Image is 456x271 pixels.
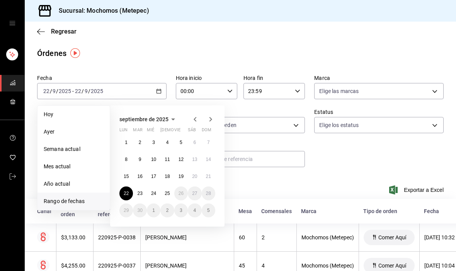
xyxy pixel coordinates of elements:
[72,88,74,94] span: -
[125,157,128,162] abbr: 8 de septiembre de 2025
[152,140,155,145] abbr: 3 de septiembre de 2025
[61,205,88,217] div: Total de orden
[314,109,444,115] label: Estatus
[133,203,146,217] button: 30 de septiembre de 2025
[125,140,128,145] abbr: 1 de septiembre de 2025
[165,174,170,179] abbr: 18 de septiembre de 2025
[139,157,141,162] abbr: 9 de septiembre de 2025
[44,180,104,188] span: Año actual
[375,263,409,269] span: Comer Aquí
[301,234,354,241] div: Mochomos (Metepec)
[61,234,88,241] div: $3,133.00
[152,208,155,213] abbr: 1 de octubre de 2025
[166,208,169,213] abbr: 2 de octubre de 2025
[188,169,201,183] button: 20 de septiembre de 2025
[151,191,156,196] abbr: 24 de septiembre de 2025
[51,28,77,35] span: Regresar
[98,263,136,269] div: 220925-P-0037
[207,208,210,213] abbr: 5 de octubre de 2025
[98,234,136,241] div: 220925-P-0038
[202,152,215,166] button: 14 de septiembre de 2025
[319,121,359,129] span: Elige los estatus
[192,157,197,162] abbr: 13 de septiembre de 2025
[88,88,90,94] span: /
[193,208,196,213] abbr: 4 de octubre de 2025
[133,127,142,135] abbr: martes
[139,140,141,145] abbr: 2 de septiembre de 2025
[43,88,50,94] input: --
[239,263,252,269] div: 45
[44,128,104,136] span: Ayer
[133,169,146,183] button: 16 de septiembre de 2025
[133,135,146,149] button: 2 de septiembre de 2025
[262,263,292,269] div: 4
[9,20,15,26] button: open drawer
[202,203,215,217] button: 5 de octubre de 2025
[160,152,174,166] button: 11 de septiembre de 2025
[261,208,292,214] div: Comensales
[174,203,188,217] button: 3 de octubre de 2025
[147,186,160,200] button: 24 de septiembre de 2025
[119,116,168,122] span: septiembre de 2025
[147,203,160,217] button: 1 de octubre de 2025
[147,169,160,183] button: 17 de septiembre de 2025
[174,152,188,166] button: 12 de septiembre de 2025
[188,135,201,149] button: 6 de septiembre de 2025
[84,88,88,94] input: --
[165,157,170,162] abbr: 11 de septiembre de 2025
[53,6,149,15] h3: Sucursal: Mochomos (Metepec)
[202,127,211,135] abbr: domingo
[147,135,160,149] button: 3 de septiembre de 2025
[206,191,211,196] abbr: 28 de septiembre de 2025
[124,208,129,213] abbr: 29 de septiembre de 2025
[179,191,184,196] abbr: 26 de septiembre de 2025
[119,203,133,217] button: 29 de septiembre de 2025
[145,234,229,241] div: [PERSON_NAME]
[174,169,188,183] button: 19 de septiembre de 2025
[147,152,160,166] button: 10 de septiembre de 2025
[363,208,415,214] div: Tipo de orden
[37,47,66,59] div: Órdenes
[174,127,180,135] abbr: viernes
[301,263,354,269] div: Mochomos (Metepec)
[165,191,170,196] abbr: 25 de septiembre de 2025
[90,88,104,94] input: ----
[133,186,146,200] button: 23 de septiembre de 2025
[61,263,88,269] div: $4,255.00
[37,208,51,214] div: Canal
[206,157,211,162] abbr: 14 de septiembre de 2025
[37,28,77,35] button: Regresar
[188,127,196,135] abbr: sábado
[202,186,215,200] button: 28 de septiembre de 2025
[44,110,104,119] span: Hoy
[206,174,211,179] abbr: 21 de septiembre de 2025
[147,127,154,135] abbr: miércoles
[137,191,142,196] abbr: 23 de septiembre de 2025
[194,151,305,167] input: Buscar no. de referencia
[202,169,215,183] button: 21 de septiembre de 2025
[151,157,156,162] abbr: 10 de septiembre de 2025
[50,88,52,94] span: /
[119,169,133,183] button: 15 de septiembre de 2025
[193,140,196,145] abbr: 6 de septiembre de 2025
[82,88,84,94] span: /
[239,234,252,241] div: 60
[151,174,156,179] abbr: 17 de septiembre de 2025
[119,115,178,124] button: septiembre de 2025
[202,135,215,149] button: 7 de septiembre de 2025
[301,208,354,214] div: Marca
[188,203,201,217] button: 4 de octubre de 2025
[174,135,188,149] button: 5 de septiembre de 2025
[98,205,136,217] div: Número de referencia
[52,88,56,94] input: --
[145,263,229,269] div: [PERSON_NAME]
[160,127,206,135] abbr: jueves
[243,75,305,81] label: Hora fin
[375,234,409,241] span: Comer Aquí
[119,186,133,200] button: 22 de septiembre de 2025
[174,186,188,200] button: 26 de septiembre de 2025
[58,88,71,94] input: ----
[188,152,201,166] button: 13 de septiembre de 2025
[160,169,174,183] button: 18 de septiembre de 2025
[124,191,129,196] abbr: 22 de septiembre de 2025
